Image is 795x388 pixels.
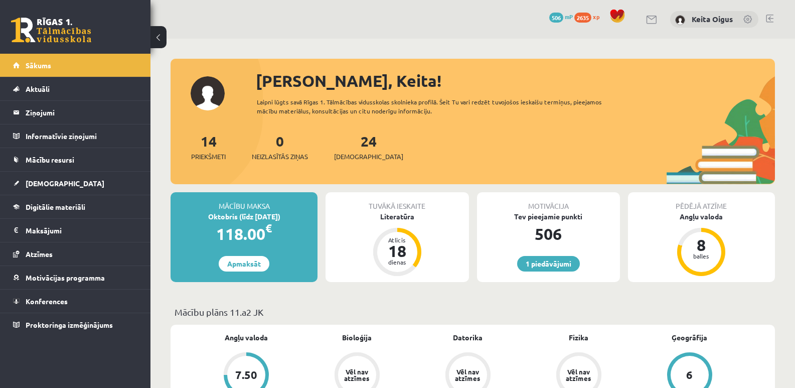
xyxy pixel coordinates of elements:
[477,211,620,222] div: Tev pieejamie punkti
[13,54,138,77] a: Sākums
[26,101,138,124] legend: Ziņojumi
[477,192,620,211] div: Motivācija
[26,320,113,329] span: Proktoringa izmēģinājums
[593,13,599,21] span: xp
[565,13,573,21] span: mP
[382,243,412,259] div: 18
[477,222,620,246] div: 506
[26,249,53,258] span: Atzīmes
[343,368,371,381] div: Vēl nav atzīmes
[13,172,138,195] a: [DEMOGRAPHIC_DATA]
[686,253,716,259] div: balles
[454,368,482,381] div: Vēl nav atzīmes
[26,124,138,148] legend: Informatīvie ziņojumi
[672,332,707,343] a: Ģeogrāfija
[175,305,771,319] p: Mācību plāns 11.a2 JK
[26,84,50,93] span: Aktuāli
[26,273,105,282] span: Motivācijas programma
[171,211,317,222] div: Oktobris (līdz [DATE])
[26,202,85,211] span: Digitālie materiāli
[252,132,308,162] a: 0Neizlasītās ziņas
[13,77,138,100] a: Aktuāli
[326,211,468,222] div: Literatūra
[574,13,591,23] span: 2635
[26,297,68,306] span: Konferences
[453,332,483,343] a: Datorika
[342,332,372,343] a: Bioloģija
[13,219,138,242] a: Maksājumi
[628,192,775,211] div: Pēdējā atzīme
[191,132,226,162] a: 14Priekšmeti
[13,195,138,218] a: Digitālie materiāli
[517,256,580,272] a: 1 piedāvājumi
[13,124,138,148] a: Informatīvie ziņojumi
[326,192,468,211] div: Tuvākā ieskaite
[334,152,403,162] span: [DEMOGRAPHIC_DATA]
[225,332,268,343] a: Angļu valoda
[13,242,138,266] a: Atzīmes
[26,155,74,164] span: Mācību resursi
[26,61,51,70] span: Sākums
[252,152,308,162] span: Neizlasītās ziņas
[549,13,573,21] a: 506 mP
[265,221,272,235] span: €
[26,179,104,188] span: [DEMOGRAPHIC_DATA]
[26,219,138,242] legend: Maksājumi
[171,192,317,211] div: Mācību maksa
[382,237,412,243] div: Atlicis
[565,368,593,381] div: Vēl nav atzīmes
[686,237,716,253] div: 8
[13,148,138,171] a: Mācību resursi
[382,259,412,265] div: dienas
[13,290,138,313] a: Konferences
[219,256,269,272] a: Apmaksāt
[569,332,588,343] a: Fizika
[13,101,138,124] a: Ziņojumi
[628,211,775,222] div: Angļu valoda
[257,97,619,115] div: Laipni lūgts savā Rīgas 1. Tālmācības vidusskolas skolnieka profilā. Šeit Tu vari redzēt tuvojošo...
[692,14,733,24] a: Keita Oigus
[235,369,257,380] div: 7.50
[171,222,317,246] div: 118.00
[256,69,775,93] div: [PERSON_NAME], Keita!
[574,13,604,21] a: 2635 xp
[191,152,226,162] span: Priekšmeti
[686,369,693,380] div: 6
[675,15,685,25] img: Keita Oigus
[326,211,468,278] a: Literatūra Atlicis 18 dienas
[628,211,775,278] a: Angļu valoda 8 balles
[549,13,563,23] span: 506
[334,132,403,162] a: 24[DEMOGRAPHIC_DATA]
[13,266,138,289] a: Motivācijas programma
[11,18,91,43] a: Rīgas 1. Tālmācības vidusskola
[13,313,138,336] a: Proktoringa izmēģinājums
